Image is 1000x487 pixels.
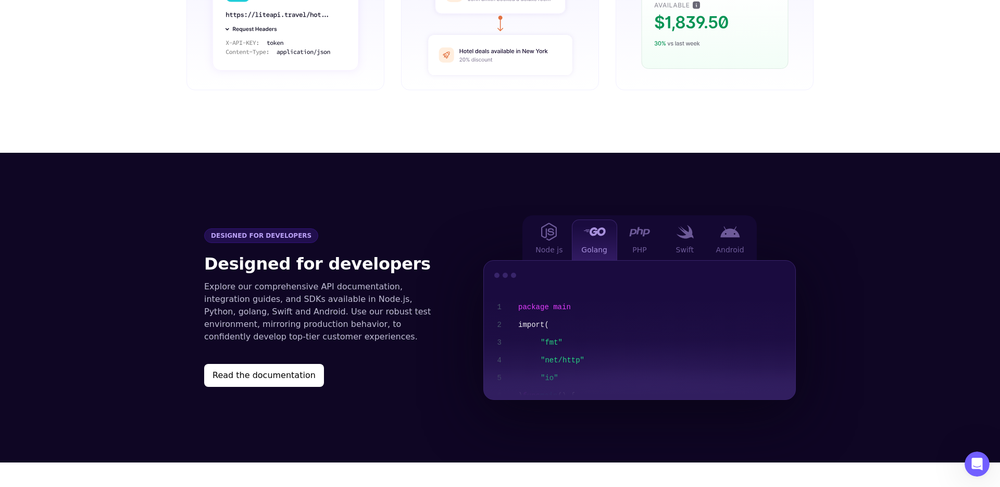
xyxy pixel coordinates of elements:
[535,245,562,255] span: Node js
[204,364,442,387] a: Read the documentation
[522,392,540,400] span: func
[541,223,557,241] img: Node js
[518,392,522,400] span: )
[540,392,558,400] span: main
[720,226,740,238] img: Android
[204,281,442,343] p: Explore our comprehensive API documentation, integration guides, and SDKs available in Node.js, P...
[581,245,607,255] span: Golang
[583,227,606,236] img: Golang
[544,321,548,329] span: (
[676,245,694,255] span: Swift
[518,303,571,311] span: package main
[541,334,809,387] span: "fmt" "net/http" "io"
[204,251,442,276] h2: Designed for developers
[676,225,694,239] img: Swift
[632,245,646,255] span: PHP
[965,452,990,477] iframe: Intercom live chat
[558,392,576,400] span: () {
[204,364,324,387] button: Read the documentation
[204,228,318,243] span: Designed for developers
[629,227,650,237] img: PHP
[716,245,744,255] span: Android
[518,321,544,329] span: import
